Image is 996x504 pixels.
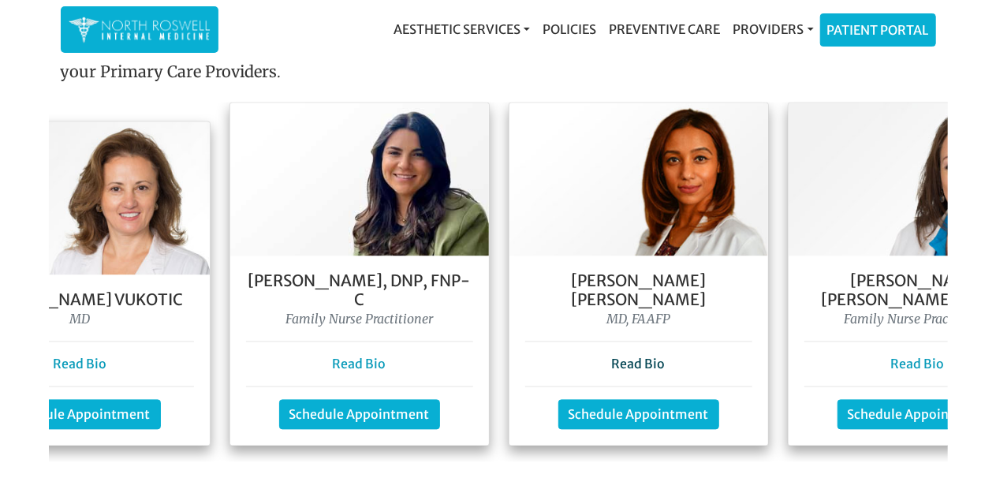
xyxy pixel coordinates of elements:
a: Read Bio [333,357,386,372]
a: Providers [726,13,819,45]
a: Aesthetic Services [387,13,536,45]
a: Read Bio [612,357,666,372]
a: Read Bio [54,357,107,372]
a: Policies [536,13,602,45]
a: Schedule Appointment [279,400,440,430]
a: Patient Portal [821,14,935,46]
i: MD, FAAFP [606,312,670,327]
strong: your Primary Care Providers [61,62,278,81]
i: MD [70,312,91,327]
i: Family Nurse Practitioner [844,312,991,327]
h5: [PERSON_NAME] [PERSON_NAME] [525,272,752,310]
img: Dr. Farah Mubarak Ali MD, FAAFP [509,103,768,256]
h5: [PERSON_NAME], DNP, FNP- C [246,272,473,310]
a: Schedule Appointment [558,400,719,430]
img: North Roswell Internal Medicine [69,14,211,45]
a: Preventive Care [602,13,726,45]
a: Read Bio [891,357,945,372]
i: Family Nurse Practitioner [285,312,433,327]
